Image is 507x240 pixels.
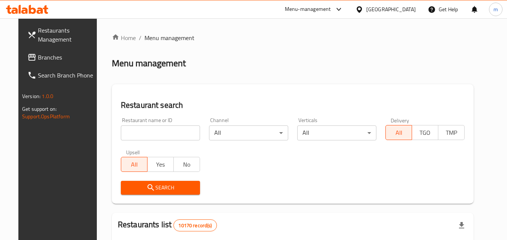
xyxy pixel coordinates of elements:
[173,219,217,231] div: Total records count
[21,48,103,66] a: Branches
[493,5,498,13] span: m
[147,157,174,172] button: Yes
[38,53,97,62] span: Branches
[389,127,409,138] span: All
[22,112,70,121] a: Support.OpsPlatform
[121,100,465,111] h2: Restaurant search
[112,57,186,69] h2: Menu management
[174,222,216,229] span: 10170 record(s)
[22,104,57,114] span: Get support on:
[124,159,144,170] span: All
[150,159,171,170] span: Yes
[121,181,200,195] button: Search
[22,91,41,101] span: Version:
[126,149,140,155] label: Upsell
[391,118,409,123] label: Delivery
[118,219,217,231] h2: Restaurants list
[121,157,147,172] button: All
[121,125,200,140] input: Search for restaurant name or ID..
[285,5,331,14] div: Menu-management
[209,125,288,140] div: All
[173,157,200,172] button: No
[177,159,197,170] span: No
[21,21,103,48] a: Restaurants Management
[415,127,435,138] span: TGO
[412,125,438,140] button: TGO
[441,127,462,138] span: TMP
[21,66,103,84] a: Search Branch Phone
[297,125,376,140] div: All
[112,33,136,42] a: Home
[127,183,194,192] span: Search
[438,125,465,140] button: TMP
[385,125,412,140] button: All
[38,71,97,80] span: Search Branch Phone
[139,33,141,42] li: /
[112,33,474,42] nav: breadcrumb
[38,26,97,44] span: Restaurants Management
[42,91,53,101] span: 1.0.0
[366,5,416,13] div: [GEOGRAPHIC_DATA]
[144,33,194,42] span: Menu management
[453,216,471,234] div: Export file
